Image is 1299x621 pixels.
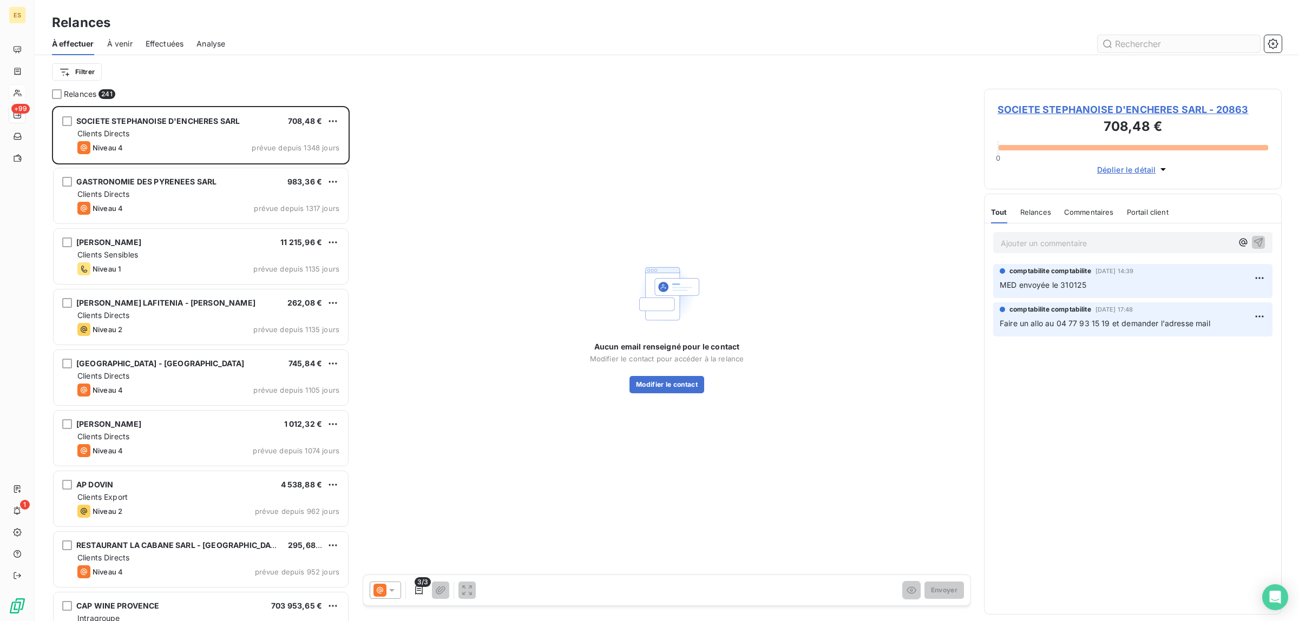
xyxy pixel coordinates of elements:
span: SOCIETE STEPHANOISE D'ENCHERES SARL - 20863 [998,102,1268,117]
span: Faire un allo au 04 77 93 15 19 et demander l'adresse mail [1000,319,1210,328]
span: Effectuées [146,38,184,49]
span: prévue depuis 1135 jours [253,325,339,334]
span: [PERSON_NAME] LAFITENIA - [PERSON_NAME] [76,298,255,307]
span: [PERSON_NAME] [76,419,141,428]
span: Niveau 4 [93,143,123,152]
span: CAP WINE PROVENCE [76,601,160,610]
span: Commentaires [1064,208,1114,216]
span: Modifier le contact pour accéder à la relance [590,354,744,363]
img: Logo LeanPay [9,597,26,615]
span: Aucun email renseigné pour le contact [594,341,740,352]
span: SOCIETE STEPHANOISE D'ENCHERES SARL [76,116,240,125]
span: Niveau 4 [93,567,123,576]
span: 703 953,65 € [271,601,322,610]
span: Clients Directs [77,553,129,562]
span: +99 [11,104,30,114]
button: Déplier le détail [1094,163,1172,176]
span: Niveau 2 [93,325,122,334]
div: ES [9,6,26,24]
span: RESTAURANT LA CABANE SARL - [GEOGRAPHIC_DATA] [76,540,283,550]
span: 295,68 € [288,540,323,550]
span: 0 [996,154,1000,162]
span: Clients Directs [77,432,129,441]
button: Filtrer [52,63,102,81]
span: Niveau 4 [93,204,123,213]
span: À effectuer [52,38,94,49]
h3: 708,48 € [998,117,1268,138]
span: 1 012,32 € [284,419,323,428]
button: Envoyer [924,582,964,599]
span: Clients Directs [77,129,129,138]
h3: Relances [52,13,110,32]
span: Niveau 1 [93,265,121,273]
span: GASTRONOMIE DES PYRENEES SARL [76,177,216,186]
span: Tout [991,208,1007,216]
div: Open Intercom Messenger [1262,584,1288,610]
span: Niveau 2 [93,507,122,516]
span: Clients Directs [77,189,129,199]
span: comptabilite comptabilite [1009,266,1091,276]
span: comptabilite comptabilite [1009,305,1091,314]
span: 262,08 € [287,298,322,307]
span: Analyse [196,38,225,49]
span: prévue depuis 1348 jours [252,143,339,152]
span: MED envoyée le 310125 [1000,280,1086,289]
span: prévue depuis 1135 jours [253,265,339,273]
span: prévue depuis 962 jours [255,507,339,516]
span: Portail client [1127,208,1169,216]
span: AP DOVIN [76,480,113,489]
span: Relances [1020,208,1051,216]
span: 708,48 € [288,116,322,125]
span: 4 538,88 € [281,480,323,489]
span: Clients Directs [77,371,129,380]
span: Clients Sensibles [77,250,139,259]
span: 983,36 € [287,177,322,186]
span: À venir [107,38,133,49]
span: [DATE] 14:39 [1095,268,1134,274]
input: Rechercher [1098,35,1260,52]
span: [GEOGRAPHIC_DATA] - [GEOGRAPHIC_DATA] [76,359,245,368]
span: 745,84 € [288,359,322,368]
span: Clients Export [77,492,128,501]
span: Niveau 4 [93,446,123,455]
span: 11 215,96 € [280,237,322,247]
span: 3/3 [415,577,431,587]
span: prévue depuis 952 jours [255,567,339,576]
span: [DATE] 17:48 [1095,306,1133,313]
span: 241 [99,89,115,99]
span: [PERSON_NAME] [76,237,141,247]
span: Déplier le détail [1097,164,1156,175]
span: Niveau 4 [93,386,123,394]
span: prévue depuis 1317 jours [254,204,339,213]
span: Clients Directs [77,311,129,320]
span: prévue depuis 1105 jours [253,386,339,394]
span: prévue depuis 1074 jours [253,446,339,455]
span: Relances [64,89,96,100]
span: 1 [20,500,30,510]
button: Modifier le contact [629,376,704,393]
img: Empty state [632,259,701,328]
